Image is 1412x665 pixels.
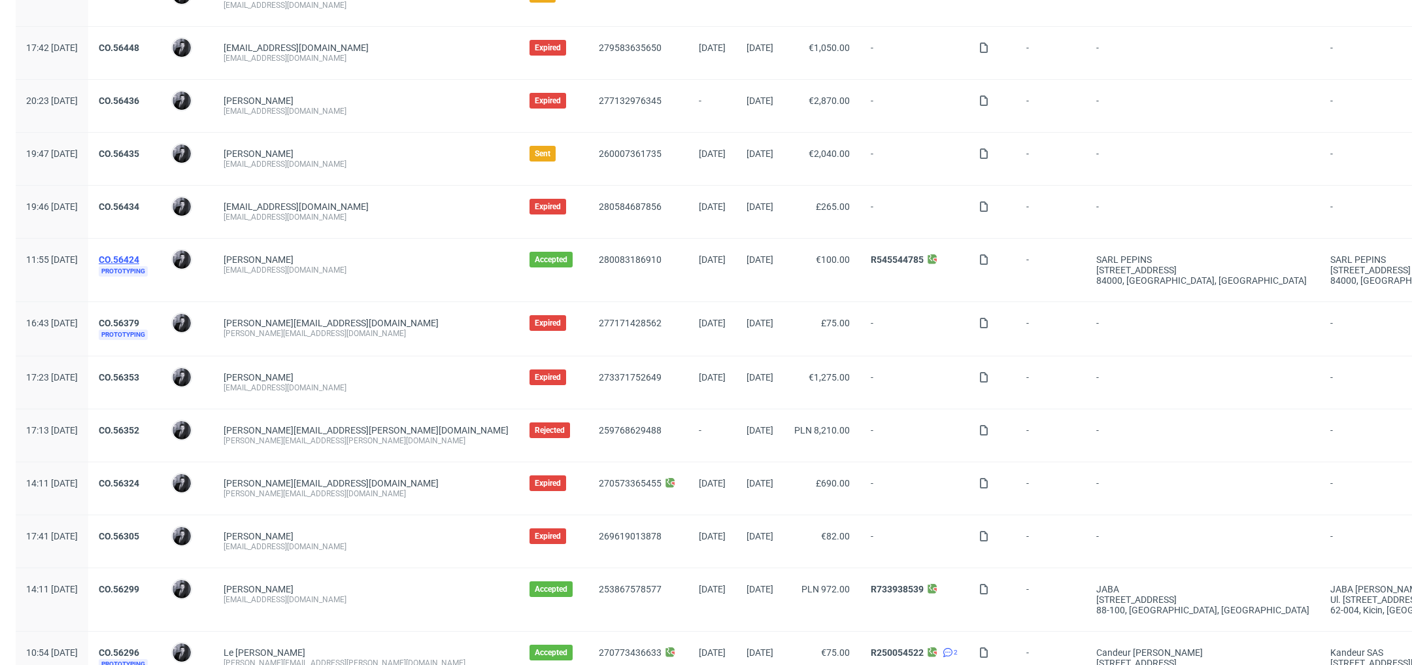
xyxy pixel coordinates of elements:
[173,314,191,332] img: Philippe Dubuy
[1026,531,1075,552] span: -
[26,584,78,594] span: 14:11 [DATE]
[535,478,561,488] span: Expired
[173,250,191,269] img: Philippe Dubuy
[1096,275,1309,286] div: 84000, [GEOGRAPHIC_DATA] , [GEOGRAPHIC_DATA]
[1096,201,1309,222] span: -
[224,478,439,488] span: [PERSON_NAME][EMAIL_ADDRESS][DOMAIN_NAME]
[173,39,191,57] img: Philippe Dubuy
[1026,254,1075,286] span: -
[26,43,78,53] span: 17:42 [DATE]
[224,201,369,212] span: [EMAIL_ADDRESS][DOMAIN_NAME]
[599,372,662,383] a: 273371752649
[535,95,561,106] span: Expired
[224,148,294,159] a: [PERSON_NAME]
[599,254,662,265] a: 280083186910
[26,254,78,265] span: 11:55 [DATE]
[816,254,850,265] span: €100.00
[1026,372,1075,393] span: -
[599,425,662,435] a: 259768629488
[699,478,726,488] span: [DATE]
[599,318,662,328] a: 277171428562
[99,254,139,265] a: CO.56424
[535,584,567,594] span: Accepted
[224,212,509,222] div: [EMAIL_ADDRESS][DOMAIN_NAME]
[871,584,924,594] a: R733938539
[173,474,191,492] img: Philippe Dubuy
[224,106,509,116] div: [EMAIL_ADDRESS][DOMAIN_NAME]
[871,318,958,340] span: -
[1026,201,1075,222] span: -
[1096,531,1309,552] span: -
[699,43,726,53] span: [DATE]
[699,318,726,328] span: [DATE]
[747,647,773,658] span: [DATE]
[1096,584,1309,594] div: JABA
[871,201,958,222] span: -
[224,435,509,446] div: [PERSON_NAME][EMAIL_ADDRESS][PERSON_NAME][DOMAIN_NAME]
[821,531,850,541] span: €82.00
[224,254,294,265] a: [PERSON_NAME]
[871,478,958,499] span: -
[821,318,850,328] span: £75.00
[535,201,561,212] span: Expired
[26,478,78,488] span: 14:11 [DATE]
[801,584,850,594] span: PLN 972.00
[26,647,78,658] span: 10:54 [DATE]
[1026,425,1075,446] span: -
[173,580,191,598] img: Philippe Dubuy
[871,531,958,552] span: -
[99,478,139,488] a: CO.56324
[599,148,662,159] a: 260007361735
[535,254,567,265] span: Accepted
[871,254,924,265] a: R545544785
[224,425,509,435] span: [PERSON_NAME][EMAIL_ADDRESS][PERSON_NAME][DOMAIN_NAME]
[99,43,139,53] a: CO.56448
[871,647,924,658] a: R250054522
[173,421,191,439] img: Philippe Dubuy
[224,584,294,594] a: [PERSON_NAME]
[940,647,958,658] a: 2
[747,201,773,212] span: [DATE]
[535,647,567,658] span: Accepted
[747,425,773,435] span: [DATE]
[173,145,191,163] img: Philippe Dubuy
[1026,318,1075,340] span: -
[1026,584,1075,615] span: -
[26,372,78,383] span: 17:23 [DATE]
[26,425,78,435] span: 17:13 [DATE]
[954,647,958,658] span: 2
[99,318,139,328] a: CO.56379
[99,584,139,594] a: CO.56299
[699,425,726,446] span: -
[224,53,509,63] div: [EMAIL_ADDRESS][DOMAIN_NAME]
[1096,478,1309,499] span: -
[26,531,78,541] span: 17:41 [DATE]
[794,425,850,435] span: PLN 8,210.00
[1096,372,1309,393] span: -
[871,43,958,63] span: -
[535,148,550,159] span: Sent
[535,318,561,328] span: Expired
[224,318,439,328] span: [PERSON_NAME][EMAIL_ADDRESS][DOMAIN_NAME]
[224,328,509,339] div: [PERSON_NAME][EMAIL_ADDRESS][DOMAIN_NAME]
[747,95,773,106] span: [DATE]
[1096,95,1309,116] span: -
[224,43,369,53] span: [EMAIL_ADDRESS][DOMAIN_NAME]
[871,148,958,169] span: -
[816,201,850,212] span: £265.00
[26,148,78,159] span: 19:47 [DATE]
[1096,43,1309,63] span: -
[871,425,958,446] span: -
[99,647,139,658] a: CO.56296
[599,43,662,53] a: 279583635650
[871,95,958,116] span: -
[821,647,850,658] span: €75.00
[99,425,139,435] a: CO.56352
[99,266,148,277] span: Prototyping
[599,647,662,658] a: 270773436633
[599,584,662,594] a: 253867578577
[99,330,148,340] span: Prototyping
[26,318,78,328] span: 16:43 [DATE]
[699,148,726,159] span: [DATE]
[599,201,662,212] a: 280584687856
